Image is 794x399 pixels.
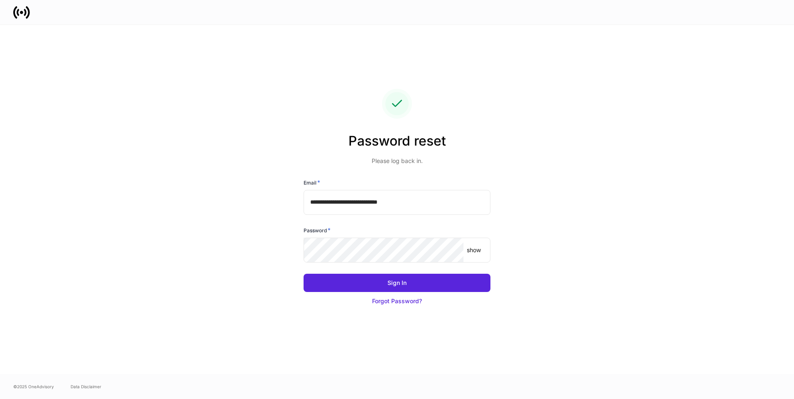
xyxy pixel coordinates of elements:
button: Sign In [304,274,490,292]
div: Forgot Password? [372,297,422,305]
span: © 2025 OneAdvisory [13,383,54,390]
h2: Password reset [304,132,490,157]
div: Sign In [387,279,407,287]
button: Forgot Password? [304,292,490,310]
h6: Email [304,178,320,187]
p: show [467,246,481,254]
a: Data Disclaimer [71,383,101,390]
h6: Password [304,226,331,234]
p: Please log back in. [304,157,490,165]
